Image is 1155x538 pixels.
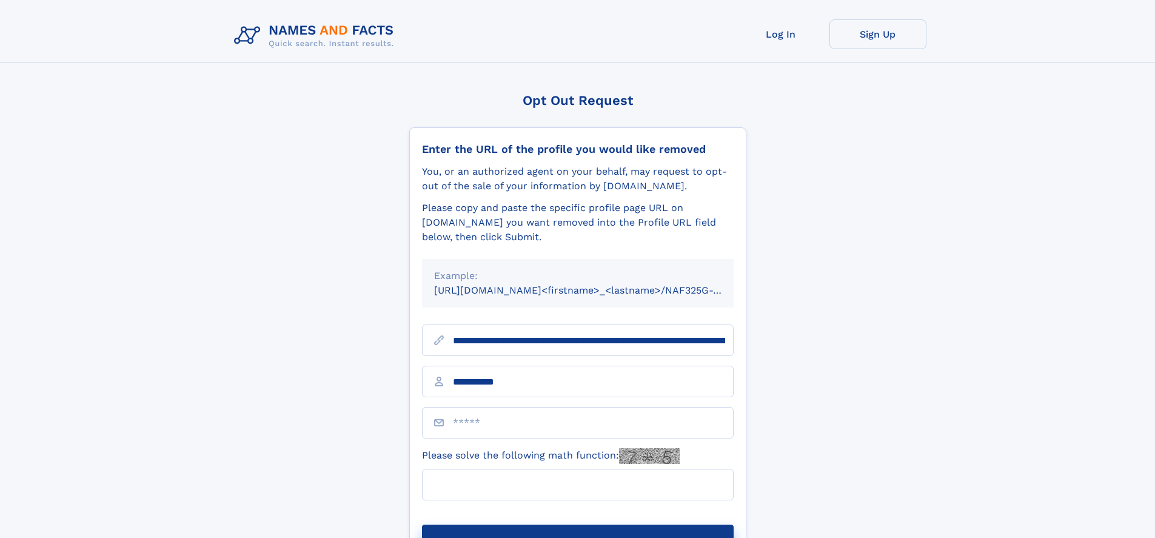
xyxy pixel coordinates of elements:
a: Log In [732,19,829,49]
a: Sign Up [829,19,926,49]
div: You, or an authorized agent on your behalf, may request to opt-out of the sale of your informatio... [422,164,734,193]
div: Opt Out Request [409,93,746,108]
div: Please copy and paste the specific profile page URL on [DOMAIN_NAME] you want removed into the Pr... [422,201,734,244]
div: Example: [434,269,721,283]
label: Please solve the following math function: [422,448,680,464]
small: [URL][DOMAIN_NAME]<firstname>_<lastname>/NAF325G-xxxxxxxx [434,284,757,296]
img: Logo Names and Facts [229,19,404,52]
div: Enter the URL of the profile you would like removed [422,143,734,156]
